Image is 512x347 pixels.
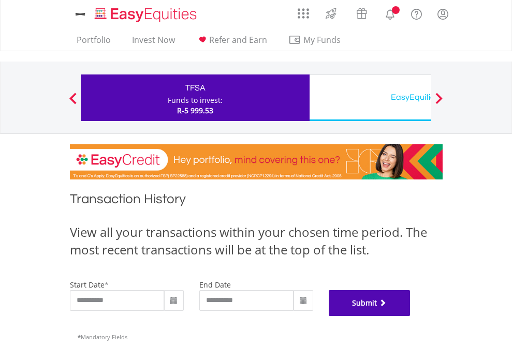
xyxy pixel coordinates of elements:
[353,5,370,22] img: vouchers-v2.svg
[430,3,456,25] a: My Profile
[329,290,411,316] button: Submit
[72,35,115,51] a: Portfolio
[209,34,267,46] span: Refer and Earn
[346,3,377,22] a: Vouchers
[377,3,403,23] a: Notifications
[168,95,223,105] div: Funds to invest:
[70,280,105,290] label: start date
[403,3,430,23] a: FAQ's and Support
[78,333,127,341] span: Mandatory Fields
[291,3,316,19] a: AppsGrid
[177,105,213,115] span: R-5 999.53
[288,33,356,47] span: My Funds
[91,3,201,23] a: Home page
[63,98,83,108] button: Previous
[128,35,179,51] a: Invest Now
[429,98,449,108] button: Next
[70,190,443,213] h1: Transaction History
[70,223,443,259] div: View all your transactions within your chosen time period. The most recent transactions will be a...
[192,35,271,51] a: Refer and Earn
[298,8,309,19] img: grid-menu-icon.svg
[199,280,231,290] label: end date
[93,6,201,23] img: EasyEquities_Logo.png
[323,5,340,22] img: thrive-v2.svg
[70,144,443,179] img: EasyCredit Promotion Banner
[87,81,303,95] div: TFSA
